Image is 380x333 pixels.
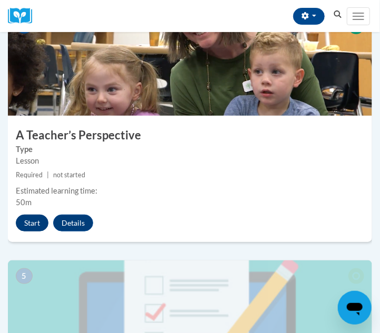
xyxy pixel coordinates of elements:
button: Start [16,215,48,231]
div: Estimated learning time: [16,185,364,197]
h3: A Teacher’s Perspective [8,127,372,144]
div: Lesson [16,155,364,167]
button: Search [330,8,346,21]
img: Logo brand [8,8,39,24]
span: not started [53,171,85,179]
span: | [47,171,49,179]
button: Details [53,215,93,231]
img: Course Image [8,11,372,116]
label: Type [16,144,364,155]
span: 50m [16,198,32,207]
span: Required [16,171,43,179]
iframe: Button to launch messaging window [338,291,372,325]
span: 5 [16,268,33,284]
a: Cox Campus [8,8,39,24]
button: Account Settings [293,8,325,25]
